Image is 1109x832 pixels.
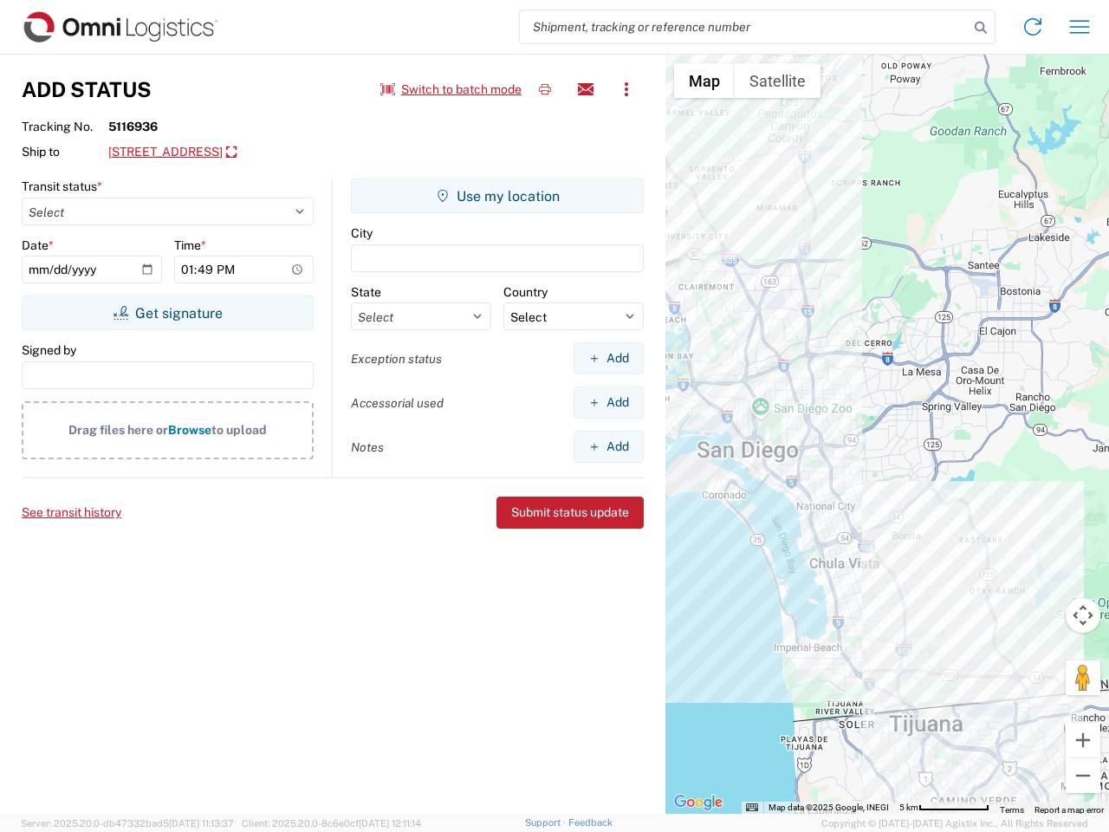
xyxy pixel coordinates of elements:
label: Time [174,237,206,253]
a: Open this area in Google Maps (opens a new window) [670,791,727,814]
span: Map data ©2025 Google, INEGI [769,803,889,812]
span: 5 km [899,803,918,812]
span: Ship to [22,144,108,159]
button: Get signature [22,296,314,330]
label: City [351,225,373,241]
label: Date [22,237,54,253]
button: Zoom out [1066,758,1100,793]
a: Support [525,817,568,828]
a: Terms [1000,805,1024,815]
span: Server: 2025.20.0-db47332bad5 [21,818,234,829]
input: Shipment, tracking or reference number [520,10,969,43]
label: Signed by [22,342,76,358]
a: [STREET_ADDRESS] [108,138,237,167]
label: Notes [351,439,384,455]
button: Add [574,431,644,463]
span: [DATE] 11:13:37 [169,818,234,829]
label: Transit status [22,179,102,194]
button: Show street map [674,63,735,98]
span: Tracking No. [22,119,108,134]
label: Country [503,284,548,300]
label: Exception status [351,351,442,367]
h3: Add Status [22,77,152,102]
span: Browse [168,423,211,437]
a: Feedback [568,817,613,828]
img: Google [670,791,727,814]
a: Report a map error [1034,805,1104,815]
span: Drag files here or [68,423,168,437]
button: Submit status update [496,497,644,529]
span: [DATE] 12:11:14 [359,818,421,829]
label: State [351,284,381,300]
button: See transit history [22,498,121,527]
button: Keyboard shortcuts [746,802,758,814]
button: Zoom in [1066,723,1100,757]
button: Add [574,387,644,419]
strong: 5116936 [108,119,158,134]
span: to upload [211,423,267,437]
button: Map Scale: 5 km per 78 pixels [894,802,995,814]
label: Accessorial used [351,395,444,411]
button: Add [574,342,644,374]
span: Client: 2025.20.0-8c6e0cf [242,818,421,829]
button: Switch to batch mode [380,75,522,104]
button: Map camera controls [1066,598,1100,633]
button: Use my location [351,179,644,213]
button: Drag Pegman onto the map to open Street View [1066,660,1100,695]
button: Show satellite imagery [735,63,820,98]
span: Copyright © [DATE]-[DATE] Agistix Inc., All Rights Reserved [821,816,1088,831]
